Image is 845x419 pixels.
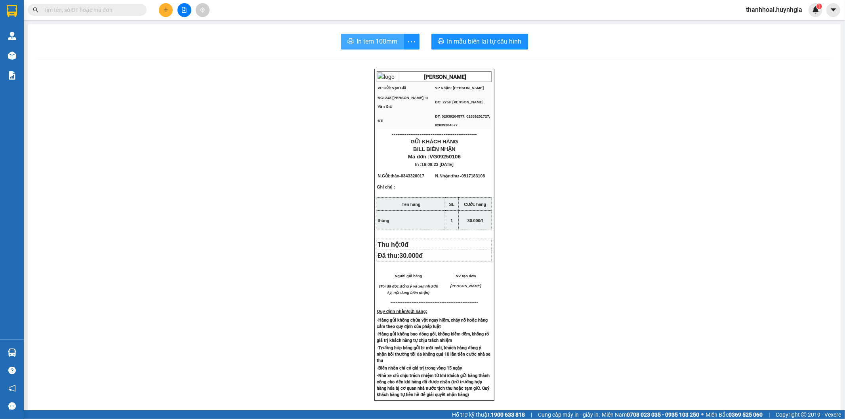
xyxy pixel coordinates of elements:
strong: -Trường hợp hàng gửi bị mất mát, khách hàng đòng ý nhận bồi thường tối đa không quá 10 lần tiền c... [377,345,490,363]
span: 16:09:23 [DATE] [422,162,454,167]
img: icon-new-feature [812,6,819,13]
span: more [404,37,419,47]
img: logo-vxr [7,5,17,17]
button: printerIn tem 100mm [341,34,404,50]
span: 30.000đ [467,218,483,223]
span: notification [8,385,16,392]
strong: 1900 633 818 [491,411,525,418]
span: plus [163,7,169,13]
strong: -Hàng gửi không chứa vật nguy hiểm, cháy nổ hoặc hàng cấm theo quy định của pháp luật [377,318,488,329]
img: warehouse-icon [8,51,16,60]
span: printer [347,38,354,46]
div: 0935931356 [68,34,131,45]
span: Đã thu: [378,252,423,259]
span: 1 [451,218,453,223]
span: ĐC: 248 [PERSON_NAME], tt Vạn Giã [378,96,428,109]
span: Gửi: [7,8,19,16]
span: question-circle [8,367,16,374]
span: ĐT: [378,119,383,123]
span: In tem 100mm [357,36,398,46]
span: caret-down [830,6,837,13]
span: ----------------------------------------------- [396,299,479,305]
span: 0917183108 [462,173,485,178]
span: GỬI KHÁCH HÀNG [411,139,458,145]
span: Ghi chú : [377,185,395,196]
span: 1 [818,4,820,9]
span: ĐT: 02839204577, 02839201727, 02839204577 [435,114,490,127]
div: 0935931356 [7,26,62,37]
span: In : [415,162,454,167]
img: logo [378,72,395,81]
span: message [8,402,16,410]
span: file-add [181,7,187,13]
span: 0343320017 [401,173,424,178]
div: HÀO [68,25,131,34]
span: | [769,410,770,419]
img: solution-icon [8,71,16,80]
img: warehouse-icon [8,349,16,357]
span: Đã thu : [6,51,30,59]
img: warehouse-icon [8,32,16,40]
span: search [33,7,38,13]
span: BILL BIÊN NHẬN [413,146,456,152]
span: Cung cấp máy in - giấy in: [538,410,600,419]
span: thư - [452,173,485,178]
span: ĐC: 275H [PERSON_NAME] [435,100,483,104]
div: Vạn Giã [7,7,62,16]
div: HÀO [7,16,62,26]
span: - [399,173,424,178]
strong: Cước hàng [464,202,486,207]
span: Miền Nam [602,410,699,419]
sup: 1 [816,4,822,9]
span: NV tạo đơn [456,274,476,278]
button: aim [196,3,210,17]
button: file-add [177,3,191,17]
strong: Tên hàng [402,202,420,207]
span: Nhận: [68,7,87,15]
span: VG09250106 [430,154,461,160]
strong: [PERSON_NAME] [424,74,467,80]
span: thùng [378,218,389,223]
strong: Quy định nhận/gửi hàng: [377,309,427,314]
span: Mã đơn : [408,154,461,160]
strong: 0708 023 035 - 0935 103 250 [627,411,699,418]
span: aim [200,7,205,13]
strong: SL [449,202,455,207]
button: plus [159,3,173,17]
strong: -Biên nhận chỉ có giá trị trong vòng 15 ngày [377,366,462,371]
span: Thu hộ: [378,241,412,248]
span: N.Gửi: [378,173,424,178]
span: thanhhoai.huynhgia [740,5,809,15]
span: | [531,410,532,419]
button: caret-down [826,3,840,17]
span: In mẫu biên lai tự cấu hình [447,36,522,46]
span: ⚪️ [701,413,704,416]
input: Tìm tên, số ĐT hoặc mã đơn [44,6,137,14]
strong: 0369 525 060 [729,411,763,418]
span: VP Gửi: Vạn Giã [378,86,406,90]
span: 0đ [401,241,408,248]
span: copyright [801,412,807,417]
span: N.Nhận: [435,173,485,178]
span: Người gửi hàng [395,274,422,278]
div: 400.000 [6,50,63,59]
span: ---------------------------------------------- [392,131,477,137]
button: printerIn mẫu biên lai tự cấu hình [431,34,528,50]
span: Miền Bắc [706,410,763,419]
em: (Tôi đã đọc,đồng ý và xem [379,284,426,288]
span: thân [391,173,400,178]
strong: -Hàng gửi không bao đóng gói, không kiểm đếm, không rõ giá trị khách hàng tự chịu trách nhiệm [377,331,489,343]
div: [PERSON_NAME] [68,7,131,25]
span: VP Nhận: [PERSON_NAME] [435,86,484,90]
span: printer [438,38,444,46]
strong: -Nhà xe chỉ chịu trách nhiệm từ khi khách gửi hàng thành công cho đến khi hàng đã được nhận (trừ ... [377,373,490,397]
span: Hỗ trợ kỹ thuật: [452,410,525,419]
span: 30.000đ [399,252,423,259]
span: [PERSON_NAME] [450,284,481,288]
button: more [404,34,420,50]
span: --- [391,299,396,305]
